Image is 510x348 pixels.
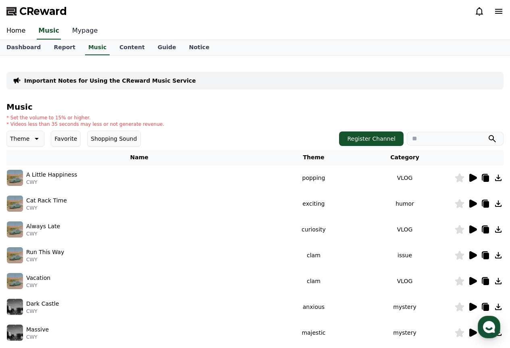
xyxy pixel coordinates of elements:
img: music [7,196,23,212]
img: music [7,299,23,315]
a: Music [85,40,110,55]
img: music [7,247,23,263]
th: Theme [272,150,355,165]
p: * Videos less than 35 seconds may less or not generate revenue. [6,121,164,127]
th: Name [6,150,272,165]
td: VLOG [355,165,454,191]
img: music [7,221,23,238]
a: Report [47,40,82,55]
td: clam [272,242,355,268]
td: VLOG [355,217,454,242]
p: CWY [26,334,49,340]
p: Always Late [26,222,60,231]
td: popping [272,165,355,191]
td: exciting [272,191,355,217]
p: Vacation [26,274,50,282]
a: Guide [151,40,183,55]
td: issue [355,242,454,268]
button: Favorite [51,131,81,147]
a: CReward [6,5,67,18]
td: VLOG [355,268,454,294]
a: Content [113,40,151,55]
h4: Music [6,102,504,111]
p: Massive [26,325,49,334]
a: Important Notes for Using the CReward Music Service [24,77,196,85]
span: Settings [119,268,139,274]
td: curiosity [272,217,355,242]
p: A Little Happiness [26,171,77,179]
p: * Set the volume to 15% or higher. [6,115,164,121]
p: CWY [26,179,77,185]
a: Home [2,256,53,276]
p: Cat Rack Time [26,196,67,205]
span: Messages [67,268,91,275]
a: Music [37,23,61,40]
td: mystery [355,294,454,320]
td: humor [355,191,454,217]
img: music [7,273,23,289]
button: Register Channel [339,131,404,146]
p: Dark Castle [26,300,59,308]
p: Theme [10,133,29,144]
img: music [7,325,23,341]
p: CWY [26,256,64,263]
p: Run This Way [26,248,64,256]
a: Settings [104,256,155,276]
td: clam [272,268,355,294]
a: Notice [183,40,216,55]
button: Shopping Sound [87,131,140,147]
p: CWY [26,231,60,237]
td: mystery [355,320,454,346]
span: CReward [19,5,67,18]
p: CWY [26,282,50,289]
button: Theme [6,131,44,147]
span: Home [21,268,35,274]
a: Mypage [66,23,104,40]
td: majestic [272,320,355,346]
p: CWY [26,205,67,211]
p: CWY [26,308,59,315]
td: anxious [272,294,355,320]
a: Messages [53,256,104,276]
th: Category [355,150,454,165]
img: music [7,170,23,186]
